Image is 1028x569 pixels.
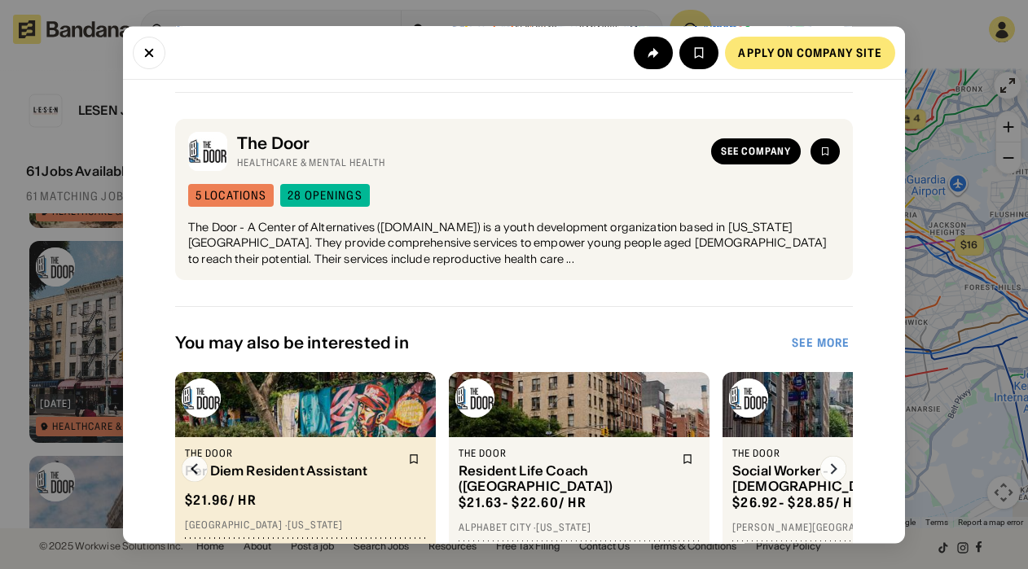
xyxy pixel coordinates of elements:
img: The Door logo [729,379,768,418]
div: $ 21.96 / hr [185,492,257,509]
div: The Door [185,448,398,461]
div: Apply on company site [738,46,882,58]
div: The Door [459,448,672,461]
img: The Door logo [182,379,221,418]
div: See company [721,147,791,156]
div: Alphabet City · [US_STATE] [459,522,700,535]
div: See more [792,338,850,349]
div: 28 openings [288,190,362,201]
img: Right Arrow [820,457,846,483]
div: Per Diem Resident Assistant [185,463,398,479]
div: $ 26.92 - $28.85 / hr [732,495,862,512]
div: 5 locations [195,190,266,201]
img: The Door logo [188,132,227,171]
div: [GEOGRAPHIC_DATA] · [US_STATE] [185,519,426,532]
img: The Door logo [455,379,494,418]
img: Left Arrow [182,457,208,483]
div: Resident Life Coach ([GEOGRAPHIC_DATA]) [459,463,672,494]
div: $ 21.63 - $22.60 / hr [459,495,586,512]
div: [PERSON_NAME][GEOGRAPHIC_DATA] · [US_STATE] [732,522,973,535]
div: The Door [732,448,946,461]
div: Social Worker - [DEMOGRAPHIC_DATA] [732,463,946,494]
div: You may also be interested in [175,334,789,353]
div: Healthcare & Mental Health [237,156,701,169]
button: Close [133,36,165,68]
div: The Door - A Center of Alternatives ([DOMAIN_NAME]) is a youth development organization based in ... [188,220,840,268]
div: The Door [237,133,701,153]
